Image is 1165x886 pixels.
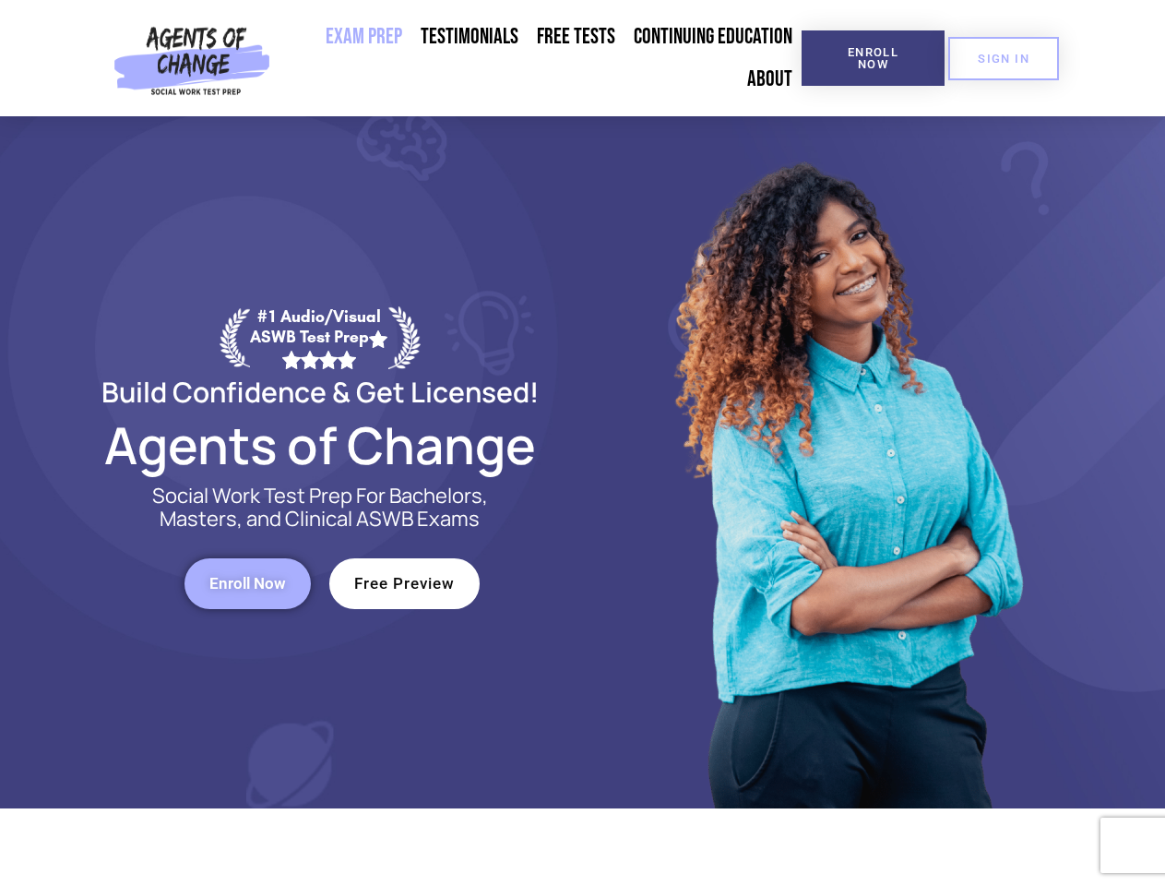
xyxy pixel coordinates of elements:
a: Continuing Education [624,16,802,58]
a: Testimonials [411,16,528,58]
img: Website Image 1 (1) [661,116,1030,808]
p: Social Work Test Prep For Bachelors, Masters, and Clinical ASWB Exams [131,485,509,531]
h2: Agents of Change [57,424,583,466]
span: Enroll Now [209,576,286,592]
span: Enroll Now [831,46,915,70]
a: Enroll Now [184,558,311,609]
nav: Menu [278,16,802,101]
span: Free Preview [354,576,455,592]
a: Free Preview [329,558,480,609]
a: About [738,58,802,101]
div: #1 Audio/Visual ASWB Test Prep [250,306,388,368]
a: Enroll Now [802,30,945,86]
h2: Build Confidence & Get Licensed! [57,378,583,405]
span: SIGN IN [978,53,1029,65]
a: Free Tests [528,16,624,58]
a: Exam Prep [316,16,411,58]
a: SIGN IN [948,37,1059,80]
